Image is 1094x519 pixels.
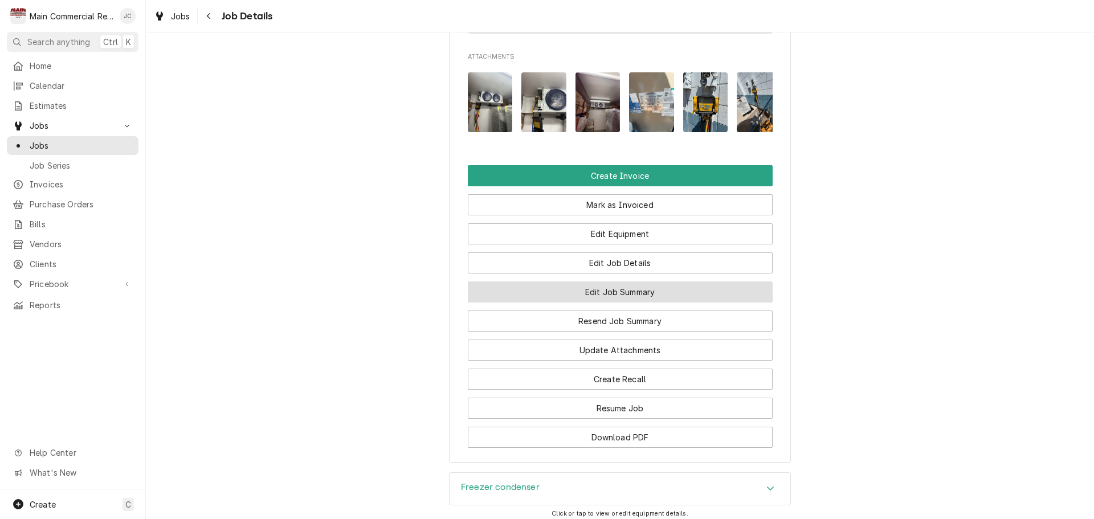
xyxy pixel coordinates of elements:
[30,10,113,22] div: Main Commercial Refrigeration Service
[468,390,773,419] div: Button Group Row
[468,398,773,419] button: Resume Job
[468,252,773,273] button: Edit Job Details
[468,427,773,448] button: Download PDF
[7,275,138,293] a: Go to Pricebook
[10,8,26,24] div: M
[7,296,138,314] a: Reports
[468,186,773,215] div: Button Group Row
[468,64,773,142] span: Attachments
[450,473,790,505] div: Accordion Header
[125,498,131,510] span: C
[461,482,540,493] h3: Freezer condenser
[30,60,133,72] span: Home
[30,218,133,230] span: Bills
[200,7,218,25] button: Navigate back
[468,52,773,141] div: Attachments
[468,165,773,186] button: Create Invoice
[468,310,773,332] button: Resend Job Summary
[30,198,133,210] span: Purchase Orders
[7,76,138,95] a: Calendar
[30,238,133,250] span: Vendors
[7,32,138,52] button: Search anythingCtrlK
[103,36,118,48] span: Ctrl
[30,120,116,132] span: Jobs
[468,419,773,448] div: Button Group Row
[468,72,513,132] img: 922bXqNDTYC4hA4CzmWB
[120,8,136,24] div: Jan Costello's Avatar
[468,215,773,244] div: Button Group Row
[27,36,90,48] span: Search anything
[468,303,773,332] div: Button Group Row
[30,500,56,509] span: Create
[468,194,773,215] button: Mark as Invoiced
[30,140,133,152] span: Jobs
[30,80,133,92] span: Calendar
[30,278,116,290] span: Pricebook
[30,178,133,190] span: Invoices
[30,467,132,479] span: What's New
[30,299,133,311] span: Reports
[7,56,138,75] a: Home
[30,100,133,112] span: Estimates
[468,361,773,390] div: Button Group Row
[7,255,138,273] a: Clients
[7,96,138,115] a: Estimates
[7,136,138,155] a: Jobs
[521,72,566,132] img: eJiB0W0tRBirQvpKrZZ6
[468,332,773,361] div: Button Group Row
[7,156,138,175] a: Job Series
[468,223,773,244] button: Edit Equipment
[468,281,773,303] button: Edit Job Summary
[468,273,773,303] div: Button Group Row
[10,8,26,24] div: Main Commercial Refrigeration Service's Avatar
[7,443,138,462] a: Go to Help Center
[7,116,138,135] a: Go to Jobs
[468,340,773,361] button: Update Attachments
[468,165,773,448] div: Button Group
[737,72,782,132] img: Afmbj8gdTO67IgpaYCsV
[468,244,773,273] div: Button Group Row
[468,52,773,62] span: Attachments
[468,369,773,390] button: Create Recall
[7,175,138,194] a: Invoices
[171,10,190,22] span: Jobs
[449,472,791,505] div: Freezer condenser
[683,72,728,132] img: u1NWG3vJR7ClNBT4axRu
[218,9,273,24] span: Job Details
[450,473,790,505] button: Accordion Details Expand Trigger
[30,258,133,270] span: Clients
[552,510,688,517] span: Click or tap to view or edit equipment details.
[629,72,674,132] img: AybEbzohTJWCnqb0rOo5
[7,463,138,482] a: Go to What's New
[120,8,136,24] div: JC
[30,447,132,459] span: Help Center
[30,160,133,171] span: Job Series
[7,195,138,214] a: Purchase Orders
[575,72,621,132] img: i8R9mMeTTqm1atOOgBdX
[149,7,195,26] a: Jobs
[7,215,138,234] a: Bills
[7,235,138,254] a: Vendors
[126,36,131,48] span: K
[468,165,773,186] div: Button Group Row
